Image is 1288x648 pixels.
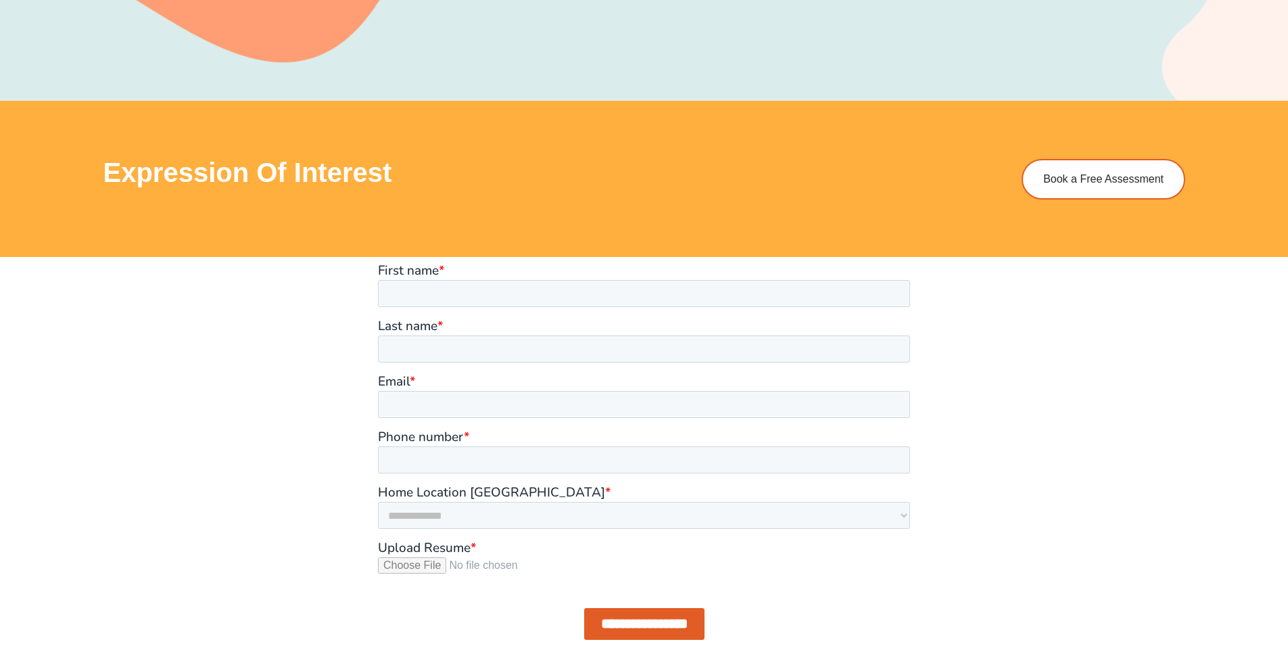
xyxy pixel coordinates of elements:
[1043,174,1164,185] span: Book a Free Assessment
[1056,495,1288,648] iframe: Chat Widget
[1022,159,1185,200] a: Book a Free Assessment
[103,159,958,186] h3: Expression of Interest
